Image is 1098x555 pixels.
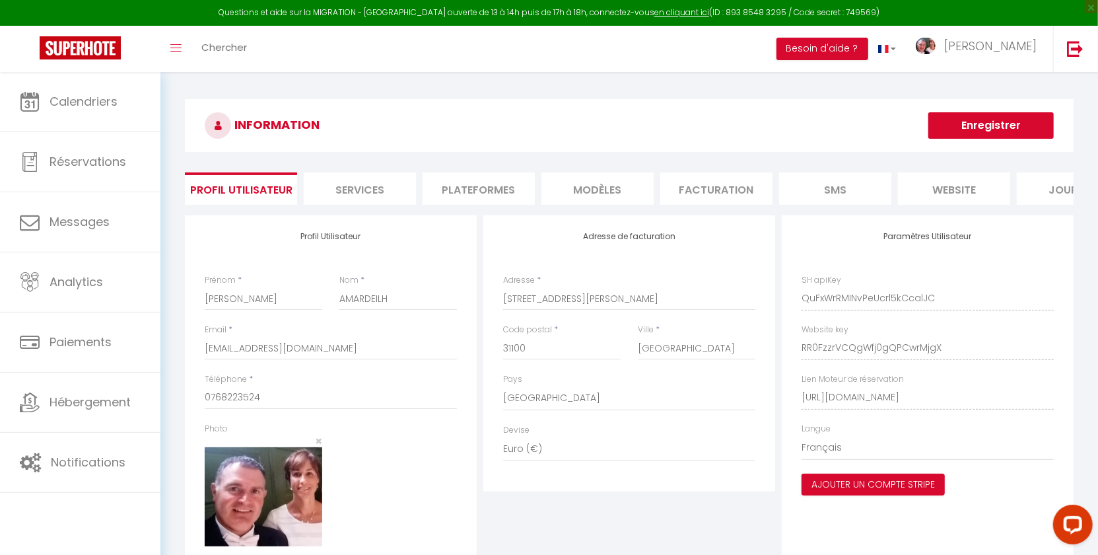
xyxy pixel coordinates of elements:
[315,433,322,449] span: ×
[916,38,936,54] img: ...
[423,172,535,205] li: Plateformes
[50,93,118,110] span: Calendriers
[776,38,868,60] button: Besoin d'aide ?
[339,274,359,287] label: Nom
[205,324,226,336] label: Email
[928,112,1054,139] button: Enregistrer
[898,172,1010,205] li: website
[205,447,322,546] img: 1588711451.jpg
[660,172,772,205] li: Facturation
[802,423,831,435] label: Langue
[906,26,1053,72] a: ... [PERSON_NAME]
[503,274,535,287] label: Adresse
[779,172,891,205] li: SMS
[1067,40,1083,57] img: logout
[304,172,416,205] li: Services
[944,38,1037,54] span: [PERSON_NAME]
[503,324,552,336] label: Code postal
[541,172,654,205] li: MODÈLES
[205,274,236,287] label: Prénom
[191,26,257,72] a: Chercher
[638,324,654,336] label: Ville
[802,373,904,386] label: Lien Moteur de réservation
[802,474,945,496] button: Ajouter un compte Stripe
[654,7,709,18] a: en cliquant ici
[40,36,121,59] img: Super Booking
[50,334,112,350] span: Paiements
[503,373,522,386] label: Pays
[802,232,1054,241] h4: Paramètres Utilisateur
[205,423,228,435] label: Photo
[205,373,247,386] label: Téléphone
[802,274,841,287] label: SH apiKey
[50,394,131,410] span: Hébergement
[185,172,297,205] li: Profil Utilisateur
[50,213,110,230] span: Messages
[315,435,322,447] button: Close
[201,40,247,54] span: Chercher
[51,454,125,470] span: Notifications
[1043,499,1098,555] iframe: LiveChat chat widget
[503,424,530,437] label: Devise
[205,232,457,241] h4: Profil Utilisateur
[50,153,126,170] span: Réservations
[802,324,848,336] label: Website key
[185,99,1074,152] h3: INFORMATION
[503,232,755,241] h4: Adresse de facturation
[50,274,103,290] span: Analytics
